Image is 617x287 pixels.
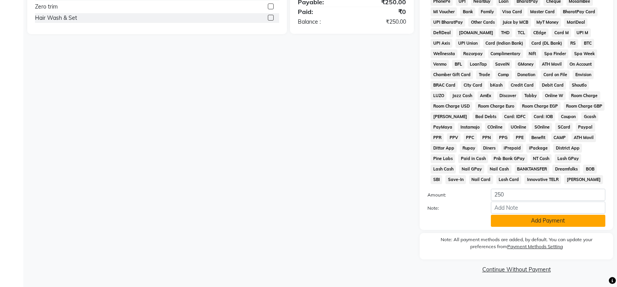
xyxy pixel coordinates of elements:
[534,18,561,27] span: MyT Money
[431,91,446,100] span: LUZO
[526,49,539,58] span: Nift
[488,81,505,90] span: bKash
[431,154,455,163] span: Pine Labs
[552,165,580,174] span: Dreamfolks
[487,165,512,174] span: Nail Cash
[531,154,552,163] span: NT Cash
[461,81,485,90] span: City Card
[475,102,517,111] span: Room Charge Euro
[552,28,571,37] span: Card M
[520,102,561,111] span: Room Charge EGP
[531,28,548,37] span: CEdge
[541,49,568,58] span: Spa Finder
[447,133,461,142] span: PPV
[576,123,595,132] span: Paypal
[431,102,472,111] span: Room Charge USD
[431,112,469,121] span: [PERSON_NAME]
[573,70,594,79] span: Envision
[581,39,594,48] span: BTC
[502,112,528,121] span: Card: IDFC
[497,91,519,100] span: Discover
[458,154,488,163] span: Paid in Cash
[564,102,605,111] span: Room Charge GBP
[529,39,565,48] span: Card (DL Bank)
[431,70,473,79] span: Chamber Gift Card
[522,91,539,100] span: Tabby
[431,133,444,142] span: PPR
[422,191,485,198] label: Amount:
[493,60,512,69] span: SaveIN
[508,81,536,90] span: Credit Card
[500,18,531,27] span: Juice by MCB
[452,60,464,69] span: BFL
[473,112,499,121] span: Bad Debts
[551,133,568,142] span: CAMP
[445,175,466,184] span: Save-In
[431,49,457,58] span: Wellnessta
[469,175,493,184] span: Nail Card
[460,7,475,16] span: Bank
[526,144,550,153] span: iPackage
[455,39,480,48] span: UPI Union
[558,112,578,121] span: Coupon
[574,28,591,37] span: UPI M
[422,205,485,212] label: Note:
[567,60,594,69] span: On Account
[515,60,536,69] span: GMoney
[541,70,570,79] span: Card on File
[458,123,482,132] span: Instamojo
[460,144,478,153] span: Rupay
[532,123,552,132] span: SOnline
[568,39,578,48] span: RS
[583,165,597,174] span: BOB
[352,18,412,26] div: ₹250.00
[496,175,522,184] span: Lash Card
[431,175,442,184] span: SBI
[480,133,494,142] span: PPN
[35,14,77,22] div: Hair Wash & Set
[427,236,605,253] label: Note: All payment methods are added, by default. You can update your preferences from
[564,175,603,184] span: [PERSON_NAME]
[292,18,352,26] div: Balance :
[499,28,512,37] span: THD
[292,7,352,16] div: Paid:
[421,266,612,274] a: Continue Without Payment
[478,7,497,16] span: Family
[456,28,496,37] span: [DOMAIN_NAME]
[539,60,564,69] span: ATH Movil
[496,70,512,79] span: Comp
[529,133,548,142] span: Benefit
[515,28,528,37] span: TCL
[524,175,561,184] span: Innovative TELR
[500,7,525,16] span: Visa Card
[431,81,458,90] span: BRAC Card
[491,189,605,201] input: Amount
[553,144,582,153] span: District App
[496,133,510,142] span: PPG
[542,91,566,100] span: Online W
[560,7,598,16] span: BharatPay Card
[431,60,449,69] span: Venmo
[555,123,573,132] span: SCard
[352,7,412,16] div: ₹0
[515,70,538,79] span: Donation
[491,154,527,163] span: Pnb Bank GPay
[35,3,58,11] div: Zero trim
[501,144,524,153] span: iPrepaid
[431,123,455,132] span: PayMaya
[508,123,529,132] span: UOnline
[481,144,498,153] span: Diners
[571,49,597,58] span: Spa Week
[431,39,452,48] span: UPI Axis
[569,81,589,90] span: Shoutlo
[531,112,555,121] span: Card: IOB
[569,91,600,100] span: Room Charge
[459,165,484,174] span: Nail GPay
[527,7,557,16] span: Master Card
[468,60,490,69] span: LoanTap
[478,91,494,100] span: AmEx
[431,28,453,37] span: DefiDeal
[564,18,587,27] span: MariDeal
[431,18,465,27] span: UPI BharatPay
[491,202,605,214] input: Add Note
